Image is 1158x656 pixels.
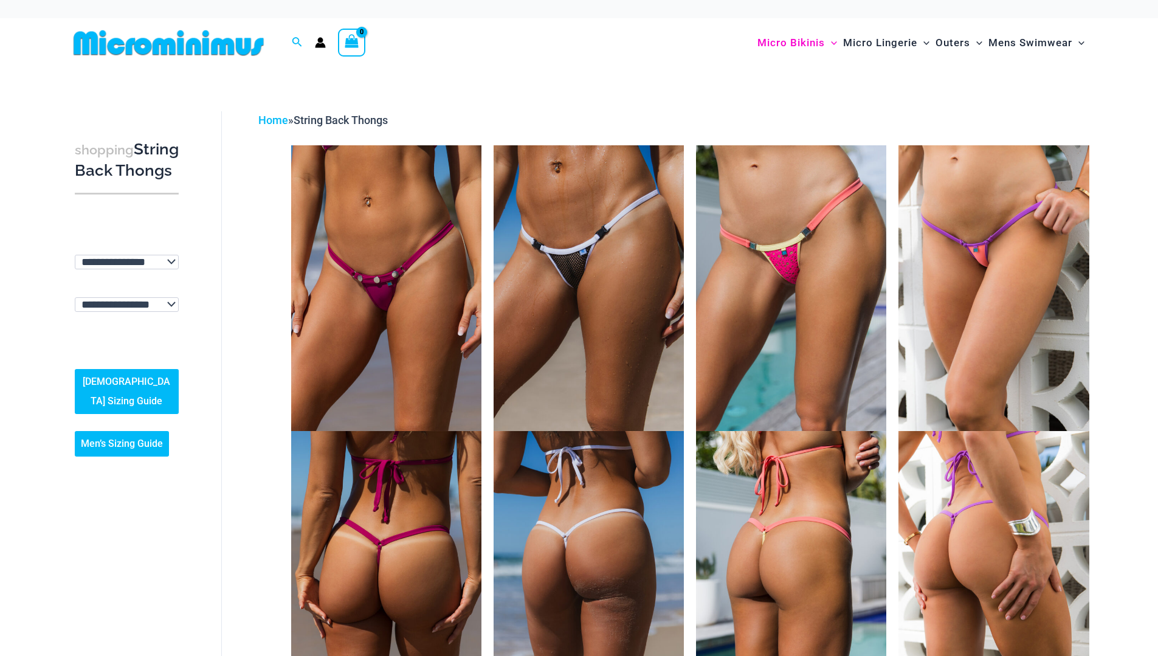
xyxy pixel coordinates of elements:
[75,142,134,157] span: shopping
[970,27,982,58] span: Menu Toggle
[757,27,825,58] span: Micro Bikinis
[75,431,169,457] a: Men’s Sizing Guide
[825,27,837,58] span: Menu Toggle
[917,27,929,58] span: Menu Toggle
[338,29,366,57] a: View Shopping Cart, empty
[75,369,179,414] a: [DEMOGRAPHIC_DATA] Sizing Guide
[258,114,388,126] span: »
[75,139,179,181] h3: String Back Thongs
[75,255,179,269] select: wpc-taxonomy-pa_color-745997
[840,24,932,61] a: Micro LingerieMenu ToggleMenu Toggle
[75,297,179,312] select: wpc-taxonomy-pa_fabric-type-745998
[1072,27,1084,58] span: Menu Toggle
[69,29,269,57] img: MM SHOP LOGO FLAT
[988,27,1072,58] span: Mens Swimwear
[843,27,917,58] span: Micro Lingerie
[932,24,985,61] a: OutersMenu ToggleMenu Toggle
[292,35,303,50] a: Search icon link
[754,24,840,61] a: Micro BikinisMenu ToggleMenu Toggle
[753,22,1090,63] nav: Site Navigation
[315,37,326,48] a: Account icon link
[494,145,684,431] img: Tradewinds Ink and Ivory 317 Tri Top 453 Micro 03
[291,145,481,431] img: Tight Rope Pink 319 4212 Micro 01
[985,24,1087,61] a: Mens SwimwearMenu ToggleMenu Toggle
[258,114,288,126] a: Home
[936,27,970,58] span: Outers
[696,145,886,431] img: Bubble Mesh Highlight Pink 421 Micro 01
[294,114,388,126] span: String Back Thongs
[898,145,1089,431] img: Wild Card Neon Bliss 312 Top 457 Micro 04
